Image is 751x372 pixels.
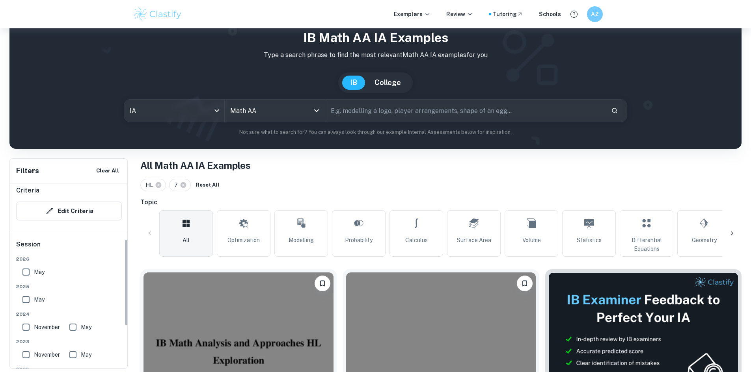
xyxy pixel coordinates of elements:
[16,50,735,60] p: Type a search phrase to find the most relevant Math AA IA examples for you
[405,236,428,244] span: Calculus
[517,276,533,291] button: Bookmark
[124,100,224,122] div: IA
[289,236,314,244] span: Modelling
[16,338,122,345] span: 2023
[315,276,330,291] button: Bookmark
[16,255,122,263] span: 2026
[446,10,473,19] p: Review
[623,236,670,253] span: Differential Equations
[183,236,190,244] span: All
[81,323,91,331] span: May
[16,165,39,176] h6: Filters
[16,311,122,318] span: 2024
[692,236,717,244] span: Geometry
[34,350,60,359] span: November
[493,10,523,19] a: Tutoring
[16,240,122,255] h6: Session
[16,283,122,290] span: 2025
[608,104,621,117] button: Search
[16,202,122,220] button: Edit Criteria
[567,7,581,21] button: Help and Feedback
[394,10,430,19] p: Exemplars
[34,323,60,331] span: November
[34,295,45,304] span: May
[94,165,121,177] button: Clear All
[367,76,409,90] button: College
[587,6,603,22] button: AZ
[590,10,599,19] h6: AZ
[81,350,91,359] span: May
[16,28,735,47] h1: IB Math AA IA examples
[227,236,260,244] span: Optimization
[522,236,541,244] span: Volume
[577,236,602,244] span: Statistics
[145,181,157,189] span: HL
[16,128,735,136] p: Not sure what to search for? You can always look through our example Internal Assessments below f...
[174,181,181,189] span: 7
[169,179,191,191] div: 7
[34,268,45,276] span: May
[140,179,166,191] div: HL
[140,198,742,207] h6: Topic
[539,10,561,19] a: Schools
[311,105,322,116] button: Open
[457,236,491,244] span: Surface Area
[133,6,183,22] img: Clastify logo
[16,186,39,195] h6: Criteria
[342,76,365,90] button: IB
[140,158,742,172] h1: All Math AA IA Examples
[325,100,605,122] input: E.g. modelling a logo, player arrangements, shape of an egg...
[194,179,222,191] button: Reset All
[345,236,373,244] span: Probability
